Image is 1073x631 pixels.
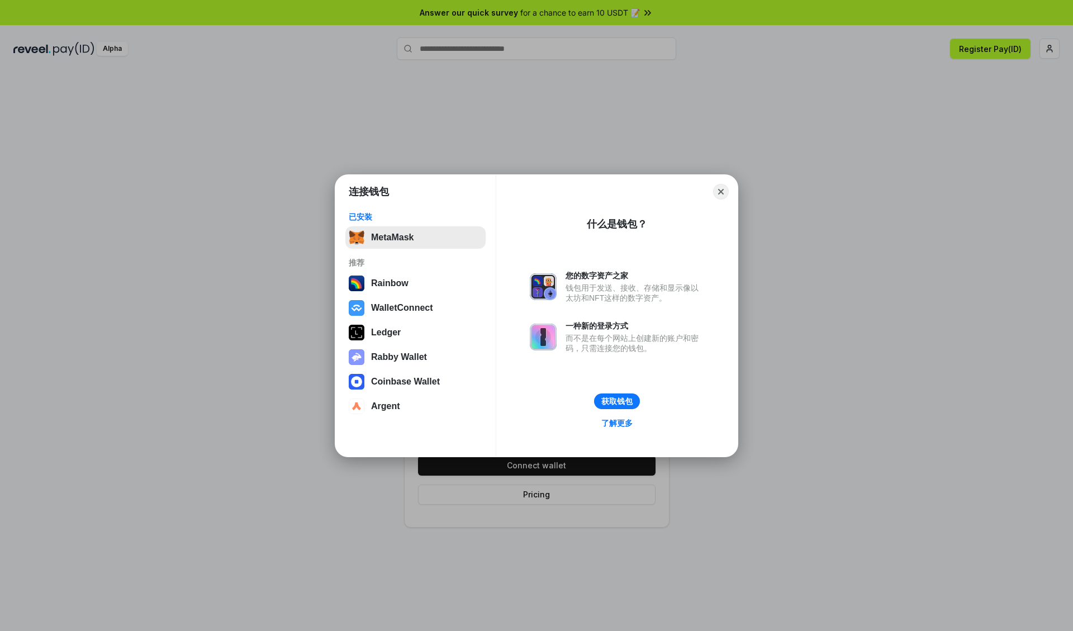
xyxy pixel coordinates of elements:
[349,300,364,316] img: svg+xml,%3Csvg%20width%3D%2228%22%20height%3D%2228%22%20viewBox%3D%220%200%2028%2028%22%20fill%3D...
[349,185,389,198] h1: 连接钱包
[345,395,486,417] button: Argent
[371,303,433,313] div: WalletConnect
[530,273,557,300] img: svg+xml,%3Csvg%20xmlns%3D%22http%3A%2F%2Fwww.w3.org%2F2000%2Fsvg%22%20fill%3D%22none%22%20viewBox...
[345,226,486,249] button: MetaMask
[566,333,704,353] div: 而不是在每个网站上创建新的账户和密码，只需连接您的钱包。
[566,283,704,303] div: 钱包用于发送、接收、存储和显示像以太坊和NFT这样的数字资产。
[587,217,647,231] div: 什么是钱包？
[349,398,364,414] img: svg+xml,%3Csvg%20width%3D%2228%22%20height%3D%2228%22%20viewBox%3D%220%200%2028%2028%22%20fill%3D...
[595,416,639,430] a: 了解更多
[371,377,440,387] div: Coinbase Wallet
[566,271,704,281] div: 您的数字资产之家
[371,401,400,411] div: Argent
[601,418,633,428] div: 了解更多
[345,321,486,344] button: Ledger
[345,272,486,295] button: Rainbow
[601,396,633,406] div: 获取钱包
[594,393,640,409] button: 获取钱包
[349,276,364,291] img: svg+xml,%3Csvg%20width%3D%22120%22%20height%3D%22120%22%20viewBox%3D%220%200%20120%20120%22%20fil...
[349,230,364,245] img: svg+xml,%3Csvg%20fill%3D%22none%22%20height%3D%2233%22%20viewBox%3D%220%200%2035%2033%22%20width%...
[371,352,427,362] div: Rabby Wallet
[371,328,401,338] div: Ledger
[530,324,557,350] img: svg+xml,%3Csvg%20xmlns%3D%22http%3A%2F%2Fwww.w3.org%2F2000%2Fsvg%22%20fill%3D%22none%22%20viewBox...
[349,212,482,222] div: 已安装
[345,346,486,368] button: Rabby Wallet
[349,374,364,390] img: svg+xml,%3Csvg%20width%3D%2228%22%20height%3D%2228%22%20viewBox%3D%220%200%2028%2028%22%20fill%3D...
[371,278,409,288] div: Rainbow
[566,321,704,331] div: 一种新的登录方式
[349,349,364,365] img: svg+xml,%3Csvg%20xmlns%3D%22http%3A%2F%2Fwww.w3.org%2F2000%2Fsvg%22%20fill%3D%22none%22%20viewBox...
[345,297,486,319] button: WalletConnect
[349,258,482,268] div: 推荐
[349,325,364,340] img: svg+xml,%3Csvg%20xmlns%3D%22http%3A%2F%2Fwww.w3.org%2F2000%2Fsvg%22%20width%3D%2228%22%20height%3...
[713,184,729,200] button: Close
[371,233,414,243] div: MetaMask
[345,371,486,393] button: Coinbase Wallet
